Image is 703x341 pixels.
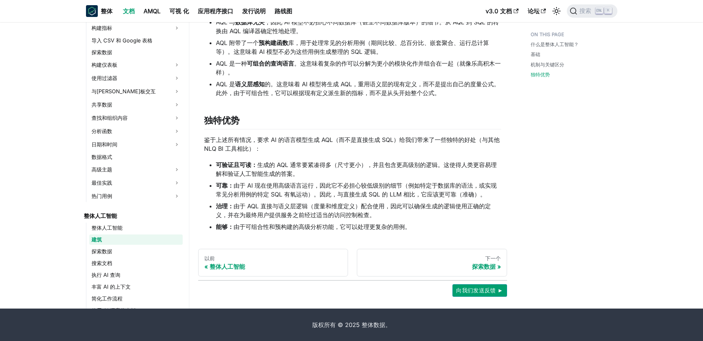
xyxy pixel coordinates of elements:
[216,160,501,178] li: 生成的 AQL 通常要紧凑得多（尺寸更小），并且包含更高级别的逻辑。这使得人类更容易理解和验证人工智能生成的答案。
[528,7,540,15] font: 论坛
[486,7,512,15] font: v3.0 文档
[89,86,183,97] a: 与[PERSON_NAME]板交互
[89,293,183,304] a: 简化工作流程
[117,320,586,329] div: 版权所有 © 2025 整体数据。
[216,59,501,77] li: AQL 是一种 。这意味着复杂的作可以分解为更小的模块化作并组合在一起（就像乐高积木一样）。
[270,5,297,17] a: 路线图
[531,71,550,78] a: 独特优势
[89,99,183,111] a: 共享数据
[86,5,113,17] a: 整体整体
[89,223,183,233] a: 整体人工智能
[89,246,183,257] a: 探索数据
[89,190,183,202] a: 热门用例
[204,135,501,153] p: 鉴于上述所有情况，要求 AI 的语言模型生成 AQL（而不是直接生成 SQL）给我们带来了一些独特的好处（与其他 NLQ BI 工具相比）：
[567,4,617,18] button: 搜索 （Ctrl+K）
[89,234,183,245] a: 建筑
[89,35,183,46] a: 导入 CSV 和 Google 表格
[551,5,562,17] button: 在深色和浅色模式之间切换（当前为浅色模式）
[363,263,501,270] div: 探索数据
[531,41,579,48] a: 什么是整体人工智能？
[531,61,564,68] a: 机制与关键区分
[89,305,183,316] a: 使用 AI 探索仪表板
[89,22,183,34] a: 构建指标
[216,80,501,97] li: AQL 是 的。这意味着 AI 模型将生成 AQL，重用语义层的现有定义，而不是提出自己的度量公式。此外，由于可组合性，它可以根据现有定义派生新的指标，而不是从头开始整个公式。
[452,284,507,297] button: 向我们发送反馈 ►
[89,72,183,84] a: 使用过滤器
[139,5,165,17] a: AMQL
[89,125,183,137] a: 分析函数
[204,263,342,270] div: 整体人工智能
[101,7,113,15] b: 整体
[216,18,501,35] li: AQL 与 ，因此 AI 模型不必担心不同数据库（甚至不同数据库版本）的细节。从 AQL 到 SQL 的转换由 AQL 编译器确定性地处理。
[89,177,183,189] a: 最佳实践
[89,139,183,150] a: 日期和时间
[235,18,265,26] strong: 数据库无关
[198,249,348,277] a: 以前整体人工智能
[82,211,183,221] a: 整体人工智能
[216,161,257,168] strong: 可验证且可读：
[235,80,265,88] strong: 语义层感知
[523,5,551,17] a: 论坛
[216,202,501,219] li: 由于 AQL 直接与语义层逻辑（度量和维度定义）配合使用，因此可以确保生成的逻辑使用正确的定义，并在为最终用户提供服务之前经过适当的访问控制检查。
[238,5,270,17] a: 发行说明
[357,249,507,277] a: 下一个探索数据
[481,5,523,17] a: v3.0 文档
[204,115,501,129] h2: 独特优势
[89,270,183,280] a: 执行 AI 查询
[216,182,234,189] strong: 可靠：
[89,59,183,71] a: 构建仪表板
[216,181,501,199] li: 由于 AI 现在使用高级语言运行，因此它不必担心较低级别的细节（例如特定于数据库的语法，或实现常见分析用例的特定 SQL 有氧运动）。因此，与直接生成 SQL 的 LLM 相比，它应该更可靠（准确）。
[604,7,612,14] kbd: K
[89,47,183,58] a: 探索数据
[89,152,183,162] a: 数据格式
[577,7,596,15] span: 搜索
[193,5,238,17] a: 应用程序接口
[275,7,292,15] font: 路线图
[216,222,501,231] li: 由于可组合性和预构建的高级分析功能，它可以处理更复杂的用例。
[86,5,98,17] img: 整体
[204,255,342,262] div: 以前
[216,223,234,230] strong: 能够：
[259,39,288,46] strong: 预构建函数
[216,38,501,56] li: AQL 附带了一个 库，用于处理常见的分析用例（期间比较、总百分比、嵌套聚合、运行总计算等）。这意味着 AI 模型不必为这些用例生成整理的 SQL 逻辑。
[216,202,234,210] strong: 治理：
[89,164,183,175] a: 高级主题
[198,249,507,277] nav: 文档页面
[165,5,193,17] a: 可视 化
[247,60,294,67] strong: 可组合的查询语言
[89,112,183,124] a: 查找和组织内容
[531,51,540,58] a: 基础
[363,255,501,262] div: 下一个
[118,5,139,17] a: 文档
[89,282,183,292] a: 丰富 AI 的上下文
[456,286,503,295] span: 向我们发送反馈 ►
[89,258,183,268] a: 搜索文档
